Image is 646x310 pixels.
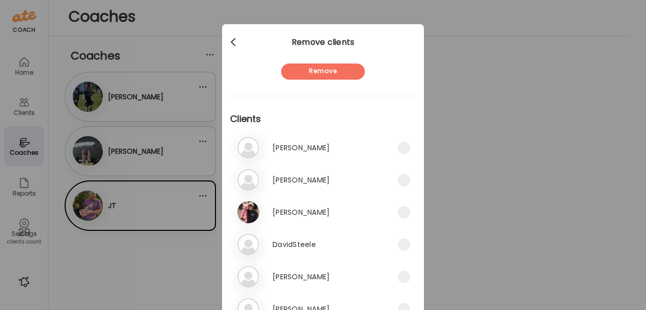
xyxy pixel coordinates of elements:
[222,36,424,48] div: Remove clients
[273,206,330,218] h3: [PERSON_NAME]
[237,137,259,159] img: bg-avatar-default.svg
[237,169,259,191] img: bg-avatar-default.svg
[237,233,259,256] img: bg-avatar-default.svg
[237,266,259,288] img: bg-avatar-default.svg
[281,64,365,80] div: Remove
[273,142,330,154] h3: [PERSON_NAME]
[273,238,316,251] h3: DavidSteele
[273,174,330,186] h3: [PERSON_NAME]
[230,96,416,134] h3: Clients
[237,201,259,223] img: avatars%2FiFa0lS4ZdGfLbRpMv4MhtClIAzW2
[273,271,330,283] h3: [PERSON_NAME]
